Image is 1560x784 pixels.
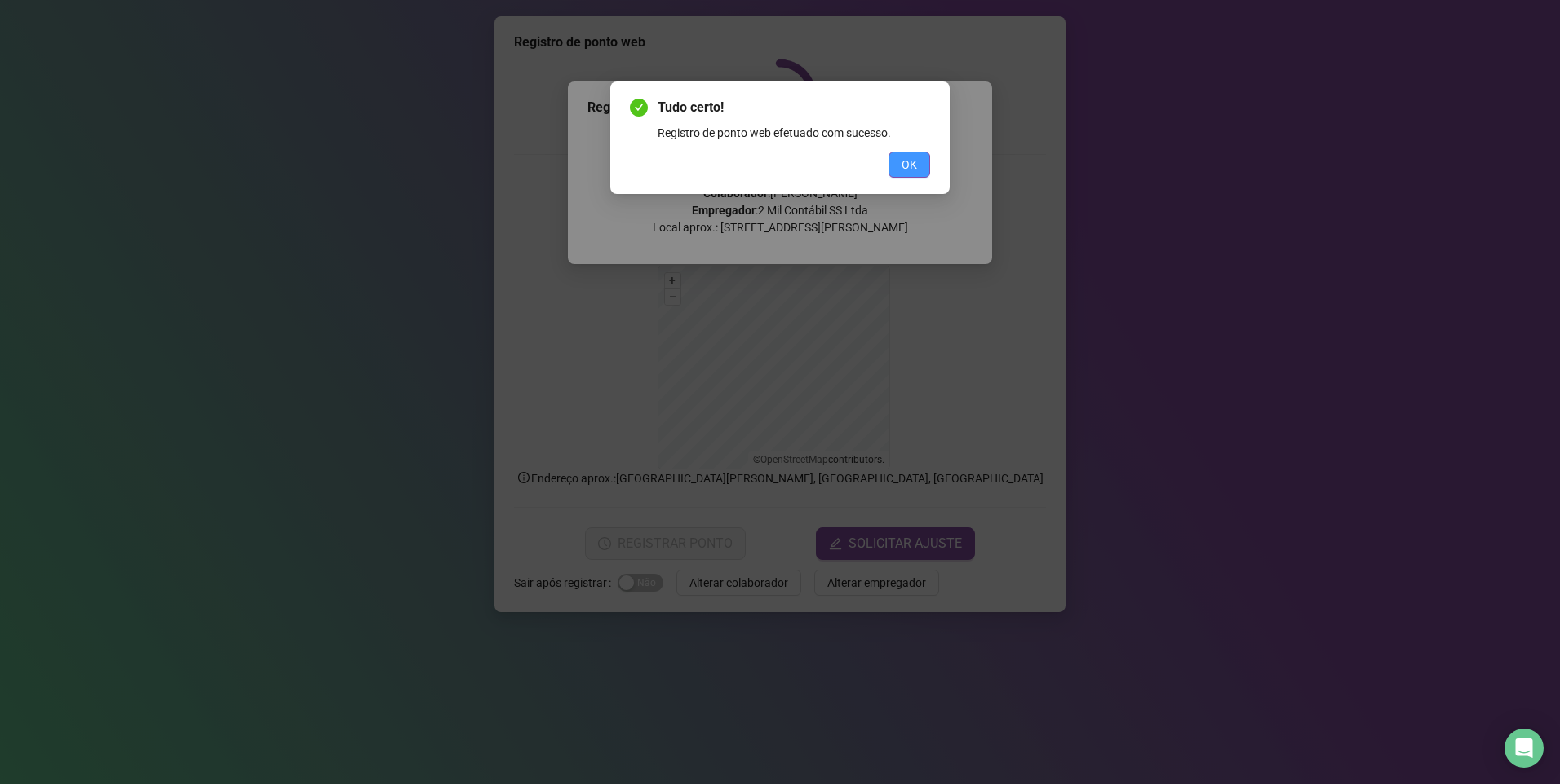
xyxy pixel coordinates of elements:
div: Open Intercom Messenger [1505,729,1544,768]
span: check-circle [630,99,648,117]
div: Registro de ponto web efetuado com sucesso. [658,124,930,142]
button: OK [889,152,930,178]
span: OK [902,156,917,174]
span: Tudo certo! [658,98,930,117]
